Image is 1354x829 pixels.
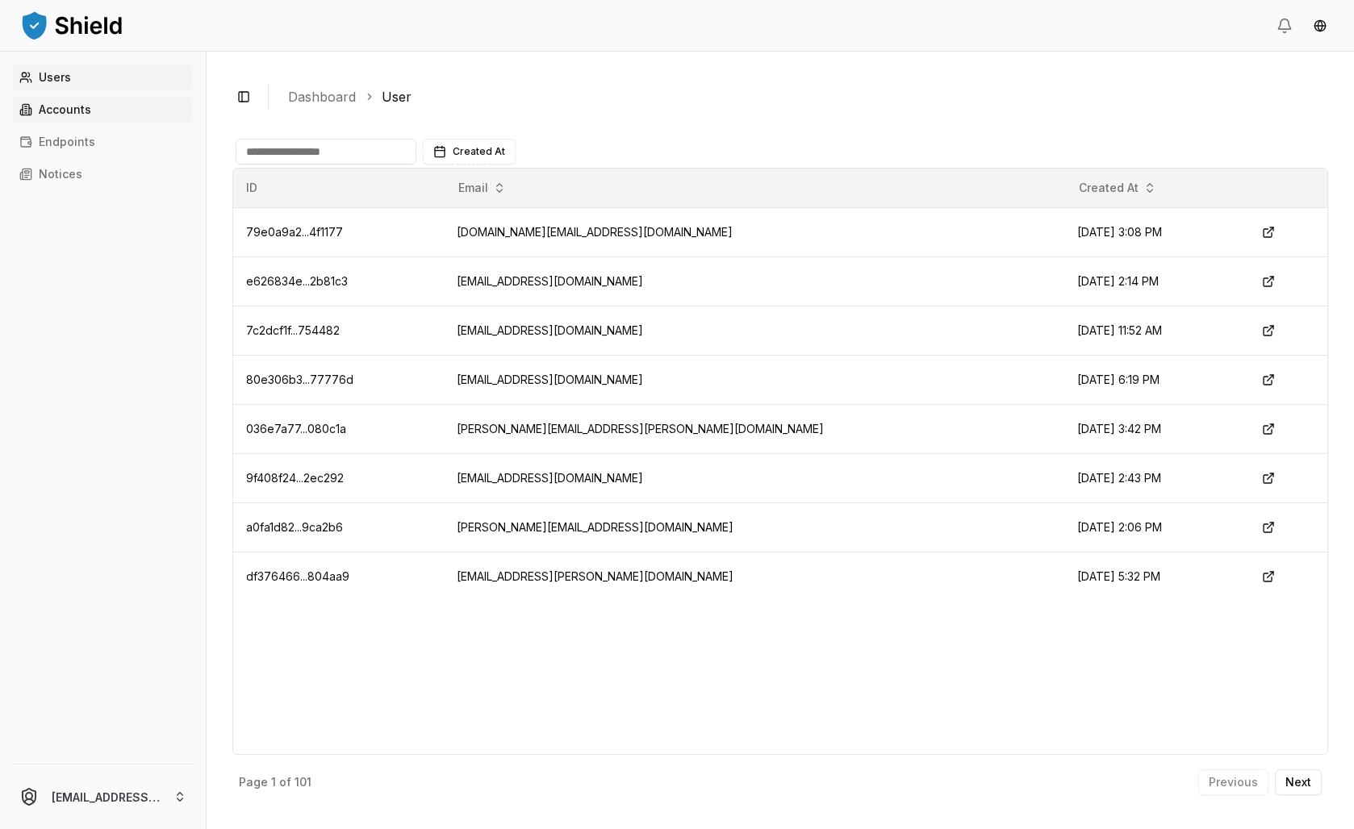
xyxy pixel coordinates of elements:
span: 9f408f24...2ec292 [246,471,344,485]
p: 1 [271,777,276,788]
td: [PERSON_NAME][EMAIL_ADDRESS][DOMAIN_NAME] [444,502,1065,552]
span: 7c2dcf1f...754482 [246,323,340,337]
td: [EMAIL_ADDRESS][DOMAIN_NAME] [444,355,1065,404]
td: [EMAIL_ADDRESS][DOMAIN_NAME] [444,256,1065,306]
a: Accounts [13,97,193,123]
p: Accounts [39,104,91,115]
td: [EMAIL_ADDRESS][PERSON_NAME][DOMAIN_NAME] [444,552,1065,601]
span: [DATE] 6:19 PM [1077,373,1160,386]
span: Created At [453,145,505,158]
p: Users [39,72,71,83]
td: [EMAIL_ADDRESS][DOMAIN_NAME] [444,453,1065,502]
a: Users [13,65,193,90]
span: 036e7a77...080c1a [246,422,346,435]
p: Endpoints [39,136,95,148]
p: Notices [39,169,82,180]
span: [DATE] 2:14 PM [1077,274,1159,288]
span: e626834e...2b81c3 [246,274,348,288]
td: [PERSON_NAME][EMAIL_ADDRESS][PERSON_NAME][DOMAIN_NAME] [444,404,1065,453]
button: [EMAIL_ADDRESS][PERSON_NAME][DOMAIN_NAME] [6,771,199,823]
button: Next [1275,769,1322,795]
img: ShieldPay Logo [19,9,124,41]
span: [DATE] 3:08 PM [1077,225,1162,239]
p: of [279,777,291,788]
span: 79e0a9a2...4f1177 [246,225,343,239]
button: Created At [423,139,516,165]
span: 80e306b3...77776d [246,373,353,386]
th: ID [233,169,444,207]
span: [DATE] 2:43 PM [1077,471,1161,485]
a: Dashboard [288,87,356,106]
p: [EMAIL_ADDRESS][PERSON_NAME][DOMAIN_NAME] [52,789,161,806]
span: df376466...804aa9 [246,569,349,583]
p: Next [1285,777,1311,788]
span: [DATE] 2:06 PM [1077,520,1162,534]
p: Page [239,777,268,788]
a: Endpoints [13,129,193,155]
td: [DOMAIN_NAME][EMAIL_ADDRESS][DOMAIN_NAME] [444,207,1065,256]
td: [EMAIL_ADDRESS][DOMAIN_NAME] [444,306,1065,355]
a: User [382,87,412,106]
a: Notices [13,161,193,187]
button: Created At [1072,175,1163,201]
span: [DATE] 3:42 PM [1077,422,1161,435]
span: [DATE] 5:32 PM [1077,569,1160,583]
span: a0fa1d82...9ca2b6 [246,520,343,534]
nav: breadcrumb [288,87,1315,106]
span: [DATE] 11:52 AM [1077,323,1162,337]
button: Email [452,175,512,201]
p: 101 [295,777,311,788]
